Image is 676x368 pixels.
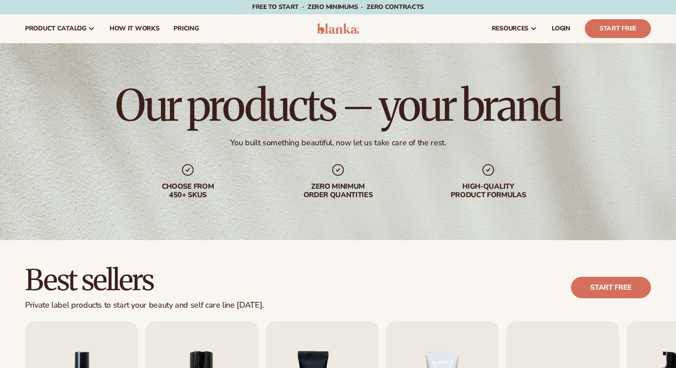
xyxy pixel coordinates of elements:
[485,14,545,43] a: resources
[492,25,528,32] span: resources
[115,84,561,127] h1: Our products – your brand
[230,138,446,148] div: You built something beautiful, now let us take care of the rest.
[571,277,651,298] a: Start free
[110,25,160,32] span: How It Works
[166,14,206,43] a: pricing
[545,14,578,43] a: LOGIN
[252,3,424,11] span: Free to start · ZERO minimums · ZERO contracts
[25,25,86,32] span: product catalog
[317,23,359,34] img: logo
[585,19,651,38] a: Start Free
[173,25,199,32] span: pricing
[431,182,545,199] div: High-quality product formulas
[102,14,167,43] a: How It Works
[281,182,395,199] div: Zero minimum order quantities
[25,265,264,295] h2: Best sellers
[552,25,570,32] span: LOGIN
[131,182,245,199] div: Choose from 450+ Skus
[18,14,102,43] a: product catalog
[25,300,264,310] div: Private label products to start your beauty and self care line [DATE].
